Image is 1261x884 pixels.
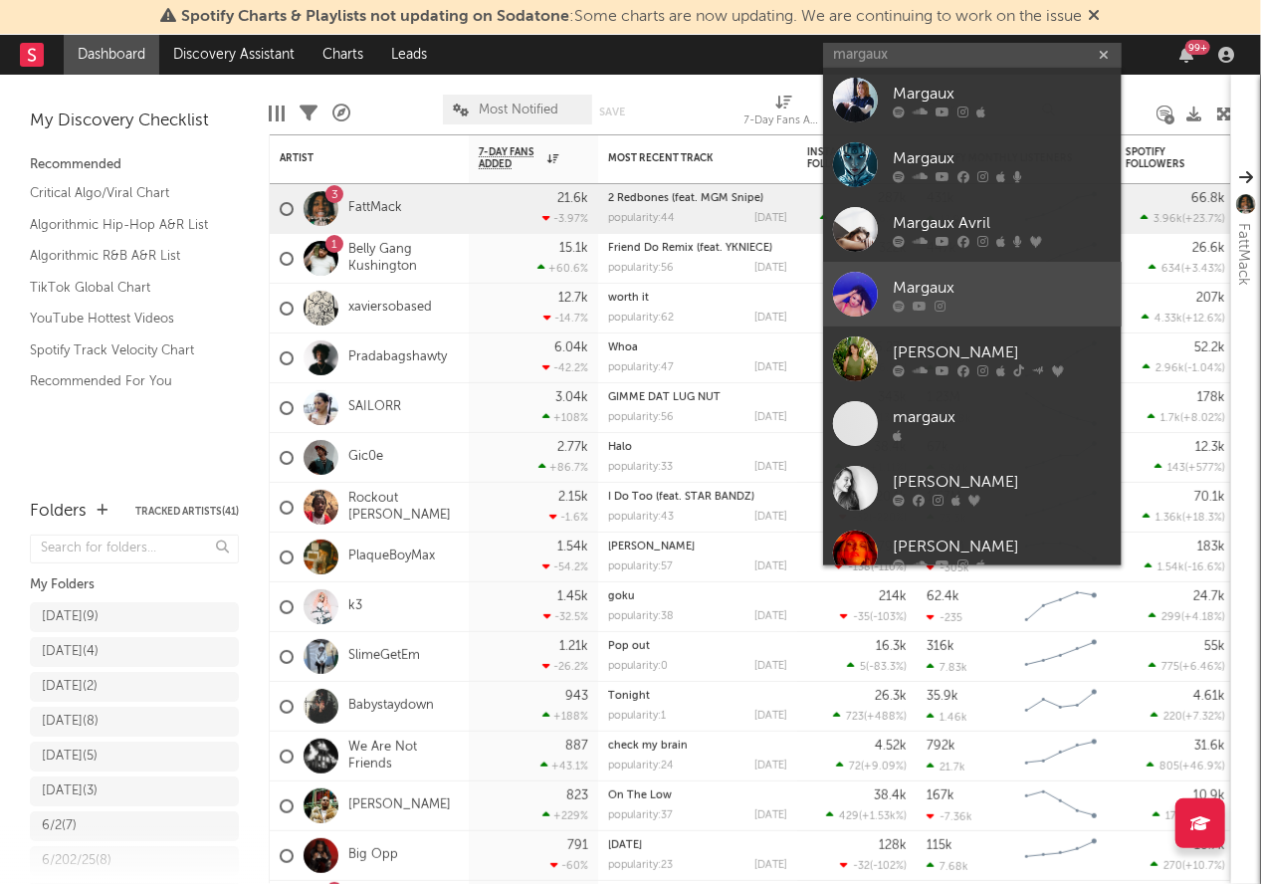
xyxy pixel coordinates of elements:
[42,605,99,629] div: [DATE] ( 9 )
[1187,363,1222,374] span: -1.04 %
[537,262,588,275] div: +60.6 %
[348,648,420,665] a: SlimeGetEm
[30,339,219,361] a: Spotify Track Velocity Chart
[1089,9,1101,25] span: Dismiss
[1141,212,1225,225] div: ( )
[599,107,625,117] button: Save
[348,847,398,864] a: Big Opp
[542,660,588,673] div: -26.2 %
[1194,491,1225,504] div: 70.1k
[608,840,642,851] a: [DATE]
[1193,690,1225,703] div: 4.61k
[608,293,787,304] div: worth it
[42,675,98,699] div: [DATE] ( 2 )
[893,277,1112,301] div: Margaux
[608,561,673,572] div: popularity: 57
[608,462,673,473] div: popularity: 33
[608,512,674,523] div: popularity: 43
[1149,262,1225,275] div: ( )
[1182,762,1222,773] span: +46.9 %
[30,245,219,267] a: Algorithmic R&B A&R List
[875,690,907,703] div: 26.3k
[608,542,787,552] div: Yea Yea
[608,313,674,324] div: popularity: 62
[1197,541,1225,553] div: 183k
[542,710,588,723] div: +188 %
[30,573,239,597] div: My Folders
[1182,662,1222,673] span: +6.46 %
[542,560,588,573] div: -54.2 %
[839,811,859,822] span: 429
[608,442,787,453] div: Halo
[754,761,787,772] div: [DATE]
[1149,610,1225,623] div: ( )
[754,561,787,572] div: [DATE]
[558,491,588,504] div: 2.15k
[1016,732,1106,781] svg: Chart title
[557,192,588,205] div: 21.6k
[874,789,907,802] div: 38.4k
[608,691,650,702] a: Tonight
[1185,214,1222,225] span: +23.7 %
[873,612,904,623] span: -103 %
[566,789,588,802] div: 823
[554,341,588,354] div: 6.04k
[893,536,1112,559] div: [PERSON_NAME]
[1204,640,1225,653] div: 55k
[754,711,787,722] div: [DATE]
[1016,781,1106,831] svg: Chart title
[608,591,635,602] a: goku
[823,456,1122,521] a: [PERSON_NAME]
[348,698,434,715] a: Babystaydown
[269,85,285,142] div: Edit Columns
[927,789,954,802] div: 167k
[879,590,907,603] div: 214k
[1185,712,1222,723] span: +7.32 %
[309,35,377,75] a: Charts
[876,640,907,653] div: 16.3k
[1187,562,1222,573] span: -16.6 %
[608,492,787,503] div: I Do Too (feat. STAR BANDZ)
[754,810,787,821] div: [DATE]
[608,412,674,423] div: popularity: 56
[879,839,907,852] div: 128k
[608,392,721,403] a: GIMME DAT LUG NUT
[348,598,362,615] a: k3
[542,212,588,225] div: -3.97 %
[30,308,219,330] a: YouTube Hottest Videos
[30,846,239,876] a: 6/202/25(8)
[1196,292,1225,305] div: 207k
[823,43,1122,68] input: Search for artists
[1156,513,1182,524] span: 1.36k
[280,152,429,164] div: Artist
[1163,861,1182,872] span: 270
[64,35,159,75] a: Dashboard
[608,193,763,204] a: 2 Redbones (feat. MGM Snipe)
[867,712,904,723] span: +488 %
[182,9,1083,25] span: : Some charts are now updating. We are continuing to work on the issue
[608,641,650,652] a: Pop out
[348,740,459,773] a: We Are Not Friends
[875,740,907,753] div: 4.52k
[927,810,972,823] div: -7.36k
[874,562,904,573] span: -110 %
[559,242,588,255] div: 15.1k
[1145,560,1225,573] div: ( )
[927,860,968,873] div: 7.68k
[557,541,588,553] div: 1.54k
[608,591,787,602] div: goku
[823,262,1122,327] a: Margaux
[555,391,588,404] div: 3.04k
[30,742,239,772] a: [DATE](5)
[1161,612,1181,623] span: 299
[1195,441,1225,454] div: 12.3k
[927,561,969,574] div: -305k
[744,85,824,142] div: 7-Day Fans Added (7-Day Fans Added)
[1161,264,1181,275] span: 634
[864,762,904,773] span: +9.09 %
[754,611,787,622] div: [DATE]
[754,213,787,224] div: [DATE]
[1016,682,1106,732] svg: Chart title
[608,152,757,164] div: Most Recent Track
[608,711,666,722] div: popularity: 1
